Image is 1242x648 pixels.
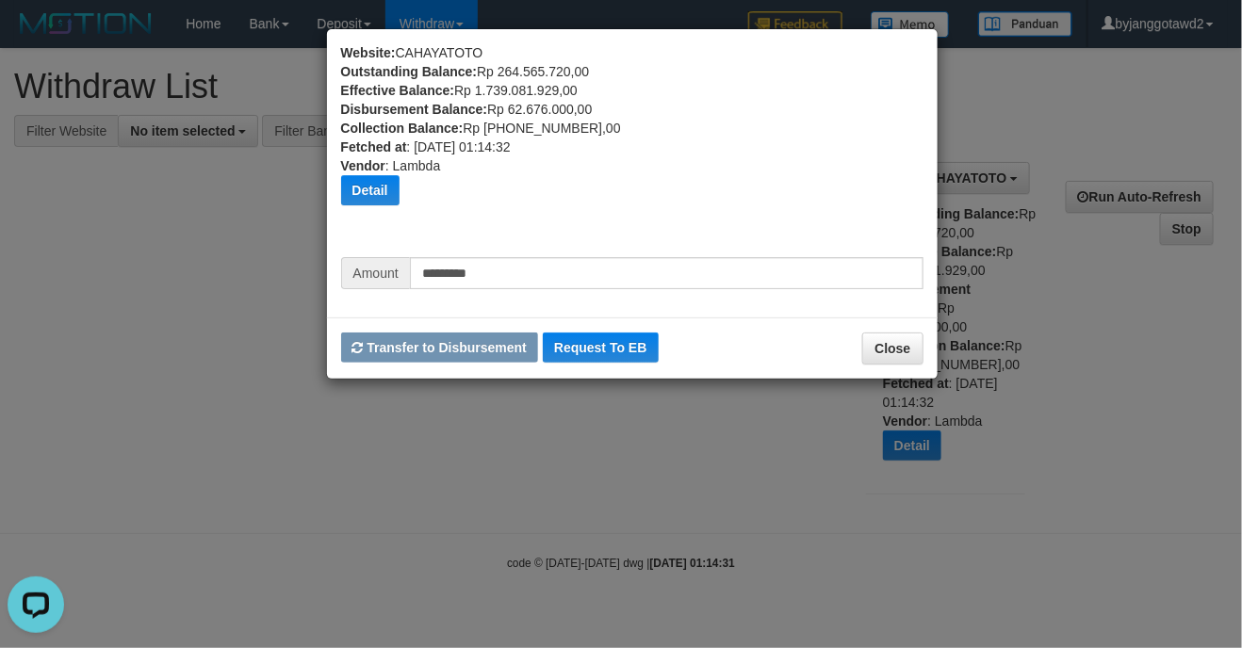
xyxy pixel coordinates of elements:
[341,158,385,173] b: Vendor
[543,332,659,363] button: Request To EB
[341,83,455,98] b: Effective Balance:
[341,175,400,205] button: Detail
[341,43,923,257] div: CAHAYATOTO Rp 264.565.720,00 Rp 1.739.081.929,00 Rp 62.676.000,00 Rp [PHONE_NUMBER],00 : [DATE] 0...
[341,257,410,289] span: Amount
[341,45,396,60] b: Website:
[341,102,488,117] b: Disbursement Balance:
[8,8,64,64] button: Open LiveChat chat widget
[341,332,539,363] button: Transfer to Disbursement
[341,139,407,154] b: Fetched at
[862,332,923,364] button: Close
[341,121,464,136] b: Collection Balance:
[341,64,478,79] b: Outstanding Balance:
